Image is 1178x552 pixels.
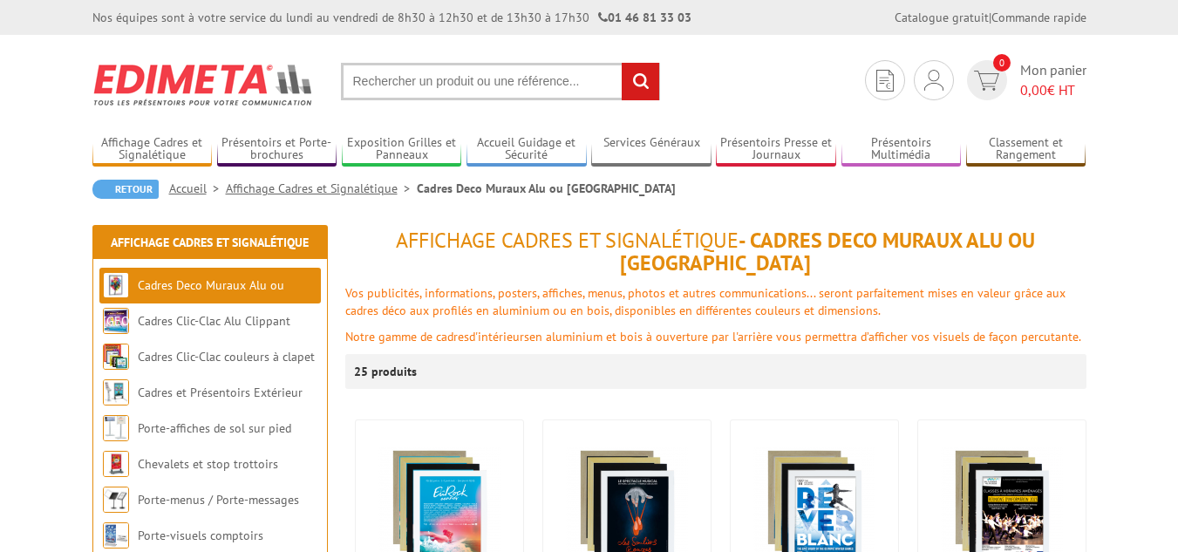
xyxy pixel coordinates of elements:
a: Affichage Cadres et Signalétique [111,235,309,250]
a: Cadres Clic-Clac couleurs à clapet [138,349,315,365]
a: Cadres et Présentoirs Extérieur [138,385,303,400]
font: en aluminium et bois à ouverture par l'arrière vous permettra d’afficher vos visuels de façon per... [529,329,1081,344]
p: 25 produits [354,354,419,389]
span: 0,00 [1020,81,1047,99]
a: Cadres Deco Muraux Alu ou [GEOGRAPHIC_DATA] [103,277,284,329]
font: Notre gamme de cadres [345,329,469,344]
img: Cadres et Présentoirs Extérieur [103,379,129,405]
a: Exposition Grilles et Panneaux [342,135,462,164]
img: Porte-menus / Porte-messages [103,487,129,513]
a: Chevalets et stop trottoirs [138,456,278,472]
a: Présentoirs Presse et Journaux [716,135,836,164]
h1: - Cadres Deco Muraux Alu ou [GEOGRAPHIC_DATA] [345,229,1086,276]
span: 0 [993,54,1011,72]
img: devis rapide [924,70,943,91]
img: Edimeta [92,52,315,117]
a: Porte-visuels comptoirs [138,528,263,543]
a: Retour [92,180,159,199]
a: Présentoirs et Porte-brochures [217,135,337,164]
a: Accueil [169,181,226,196]
font: Vos publicités, informations, posters, affiches, menus, photos et autres communications... seront... [345,285,1066,318]
a: Affichage Cadres et Signalétique [226,181,417,196]
img: Cadres Clic-Clac couleurs à clapet [103,344,129,370]
font: d'intérieurs [469,329,529,344]
li: Cadres Deco Muraux Alu ou [GEOGRAPHIC_DATA] [417,180,676,197]
a: Cadres Clic-Clac Alu Clippant [138,313,290,329]
span: Affichage Cadres et Signalétique [396,227,739,254]
img: Cadres Deco Muraux Alu ou Bois [103,272,129,298]
img: Porte-visuels comptoirs [103,522,129,549]
div: | [895,9,1086,26]
input: rechercher [622,63,659,100]
a: Présentoirs Multimédia [841,135,962,164]
input: Rechercher un produit ou une référence... [341,63,660,100]
span: Mon panier [1020,60,1086,100]
a: Porte-menus / Porte-messages [138,492,299,508]
a: devis rapide 0 Mon panier 0,00€ HT [963,60,1086,100]
span: € HT [1020,80,1086,100]
a: Accueil Guidage et Sécurité [466,135,587,164]
strong: 01 46 81 33 03 [598,10,691,25]
img: Chevalets et stop trottoirs [103,451,129,477]
a: Commande rapide [991,10,1086,25]
a: Porte-affiches de sol sur pied [138,420,291,436]
a: Classement et Rangement [966,135,1086,164]
div: Nos équipes sont à votre service du lundi au vendredi de 8h30 à 12h30 et de 13h30 à 17h30 [92,9,691,26]
img: devis rapide [974,71,999,91]
a: Services Généraux [591,135,712,164]
img: devis rapide [876,70,894,92]
a: Affichage Cadres et Signalétique [92,135,213,164]
a: Catalogue gratuit [895,10,989,25]
img: Porte-affiches de sol sur pied [103,415,129,441]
